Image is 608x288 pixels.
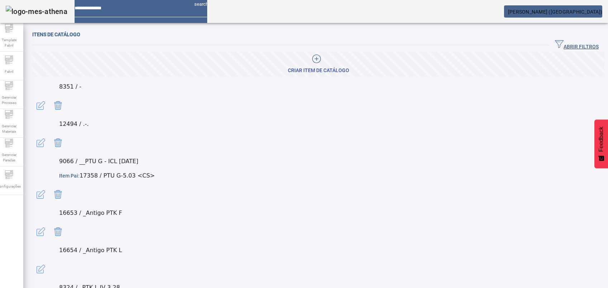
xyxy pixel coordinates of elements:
[49,97,67,114] button: Delete
[59,171,604,180] p: 17358 / PTU G-5.03 <CS>
[49,186,67,203] button: Delete
[59,157,604,166] p: 9066 / __PTU G - ICL [DATE]
[59,82,604,91] p: 8351 / -
[59,120,604,128] p: 12494 / .-.
[594,119,608,168] button: Feedback - Mostrar pesquisa
[508,9,602,15] span: [PERSON_NAME] ([GEOGRAPHIC_DATA])
[59,173,80,179] span: Item Pai:
[59,246,604,255] p: 16654 / _Antigo PTK L
[3,67,15,76] span: Fabril
[598,127,604,152] span: Feedback
[32,32,80,37] span: Itens de catálogo
[288,67,349,74] div: CRIAR ITEM DE CATÁLOGO
[49,223,67,240] button: Delete
[59,209,604,217] p: 16653 / _Antigo PTK F
[32,52,604,77] button: CRIAR ITEM DE CATÁLOGO
[549,39,604,52] button: ABRIR FILTROS
[49,134,67,151] button: Delete
[6,6,67,17] img: logo-mes-athena
[555,40,599,51] span: ABRIR FILTROS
